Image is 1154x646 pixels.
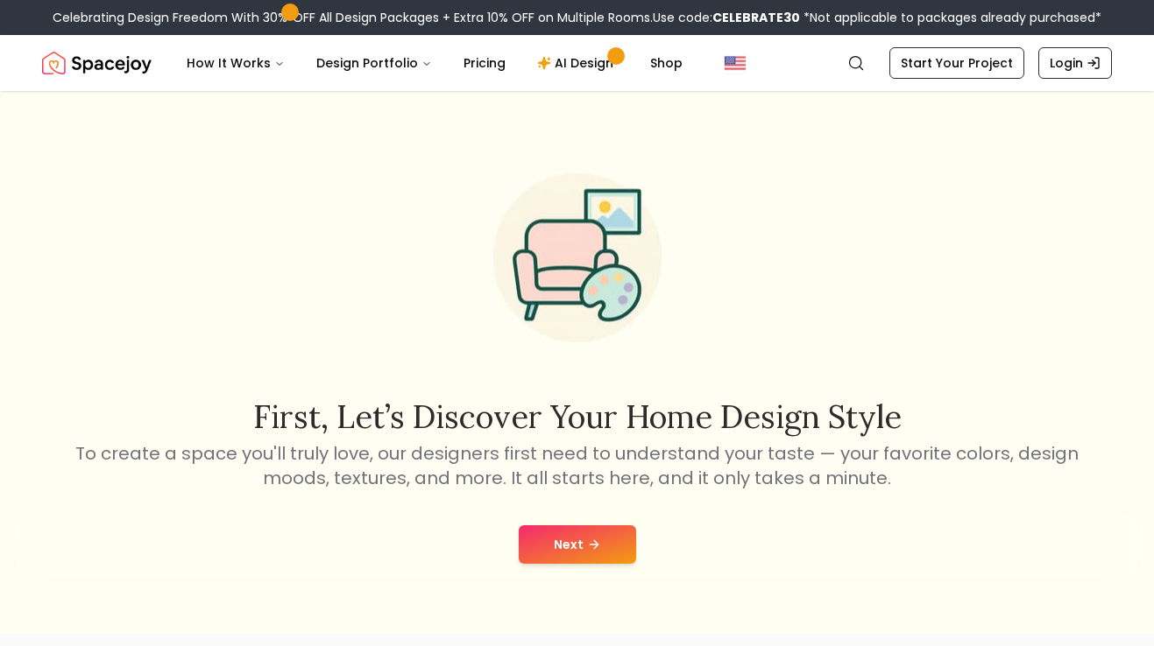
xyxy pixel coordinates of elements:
[42,46,152,81] img: Spacejoy Logo
[173,46,299,81] button: How It Works
[800,9,1101,26] span: *Not applicable to packages already purchased*
[42,35,1112,91] nav: Global
[450,46,520,81] a: Pricing
[53,9,1101,26] div: Celebrating Design Freedom With 30% OFF All Design Packages + Extra 10% OFF on Multiple Rooms.
[889,47,1024,79] a: Start Your Project
[42,46,152,81] a: Spacejoy
[302,46,446,81] button: Design Portfolio
[173,46,697,81] nav: Main
[519,525,636,564] button: Next
[712,9,800,26] b: CELEBRATE30
[725,53,746,74] img: United States
[73,441,1082,490] p: To create a space you'll truly love, our designers first need to understand your taste — your fav...
[1038,47,1112,79] a: Login
[523,46,633,81] a: AI Design
[465,145,690,369] img: Start Style Quiz Illustration
[73,399,1082,434] h2: First, let’s discover your home design style
[636,46,697,81] a: Shop
[653,9,800,26] span: Use code:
